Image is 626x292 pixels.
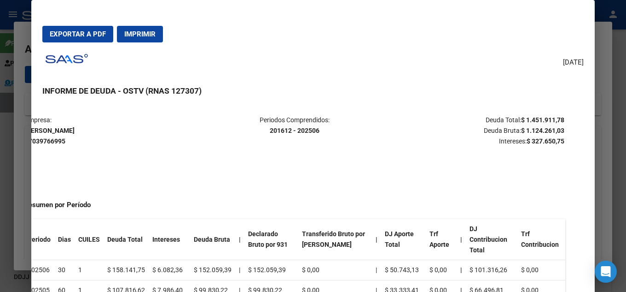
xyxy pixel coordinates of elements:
[466,219,518,260] th: DJ Contribucion Total
[466,260,518,280] td: $ 101.316,26
[117,26,163,42] button: Imprimir
[298,219,372,260] th: Transferido Bruto por [PERSON_NAME]
[527,137,564,145] strong: $ 327.650,75
[244,260,298,280] td: $ 152.059,39
[372,260,381,280] td: |
[517,219,565,260] th: Trf Contribucion
[563,57,584,68] span: [DATE]
[104,260,149,280] td: $ 158.141,75
[381,219,426,260] th: DJ Aporte Total
[385,115,564,146] p: Deuda Total: Deuda Bruta: Intereses:
[298,260,372,280] td: $ 0,00
[426,219,457,260] th: Trf Aporte
[75,260,104,280] td: 1
[124,30,156,38] span: Imprimir
[75,219,104,260] th: CUILES
[235,219,244,260] th: |
[235,260,244,280] td: |
[190,219,235,260] th: Deuda Bruta
[25,115,204,146] p: Empresa:
[54,219,75,260] th: Dias
[24,200,565,210] h4: Resumen por Período
[104,219,149,260] th: Deuda Total
[50,30,106,38] span: Exportar a PDF
[270,127,319,134] strong: 201612 - 202506
[190,260,235,280] td: $ 152.059,39
[426,260,457,280] td: $ 0,00
[149,219,190,260] th: Intereses
[521,116,564,124] strong: $ 1.451.911,78
[457,260,466,280] th: |
[521,127,564,134] strong: $ 1.124.261,03
[54,260,75,280] td: 30
[42,85,584,97] h3: INFORME DE DEUDA - OSTV (RNAS 127307)
[381,260,426,280] td: $ 50.743,13
[24,219,54,260] th: Periodo
[372,219,381,260] th: |
[149,260,190,280] td: $ 6.082,36
[517,260,565,280] td: $ 0,00
[457,219,466,260] th: |
[595,261,617,283] div: Open Intercom Messenger
[205,115,384,136] p: Periodos Comprendidos:
[42,26,113,42] button: Exportar a PDF
[24,260,54,280] td: 202506
[25,127,75,145] strong: [PERSON_NAME] 27039766995
[244,219,298,260] th: Declarado Bruto por 931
